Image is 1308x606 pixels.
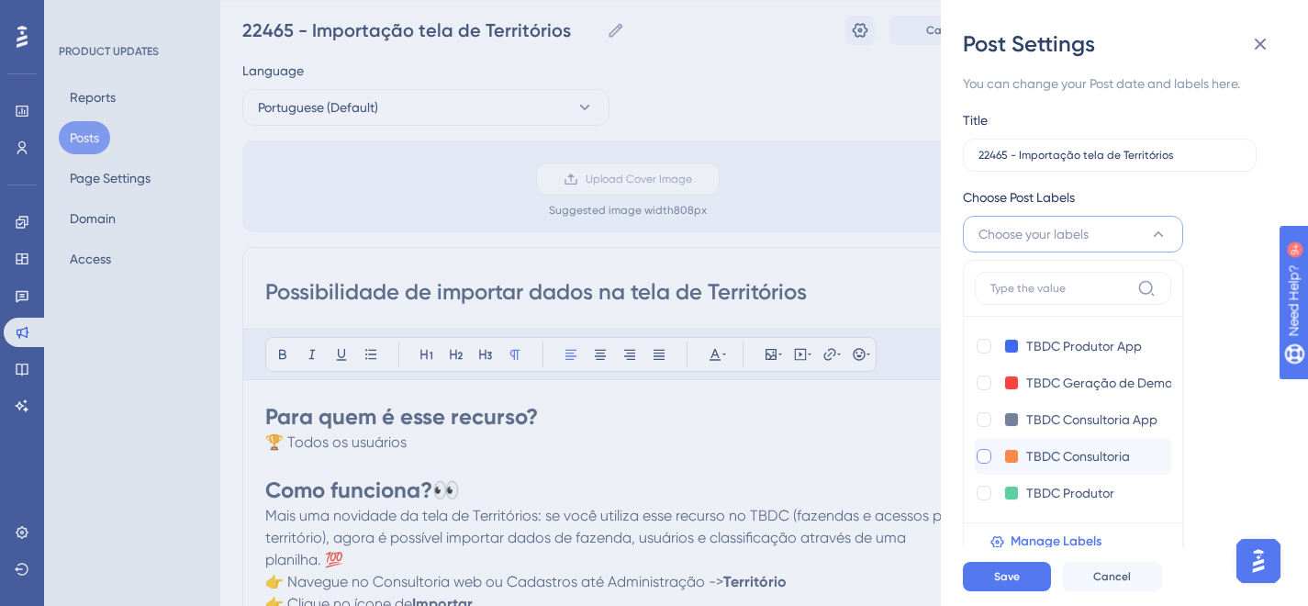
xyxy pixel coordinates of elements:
input: New Tag [1026,409,1162,431]
span: Need Help? [43,5,115,27]
input: New Tag [1026,482,1118,504]
span: Choose your labels [978,223,1089,245]
span: Choose Post Labels [963,186,1075,208]
input: Type the value [990,281,1130,296]
button: Manage Labels [975,523,1182,560]
div: Post Settings [963,29,1286,59]
button: Cancel [1062,562,1162,591]
span: Cancel [1093,569,1131,584]
input: Type the value [978,149,1241,162]
button: Choose your labels [963,216,1183,252]
iframe: UserGuiding AI Assistant Launcher [1231,533,1286,589]
span: Save [994,569,1020,584]
button: Save [963,562,1051,591]
span: Manage Labels [1011,531,1101,553]
div: You can change your Post date and labels here. [963,73,1271,95]
div: 9+ [125,9,136,24]
div: Title [963,109,988,131]
input: New Tag [1026,372,1183,394]
input: New Tag [1026,445,1135,467]
input: New Tag [1026,335,1146,357]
